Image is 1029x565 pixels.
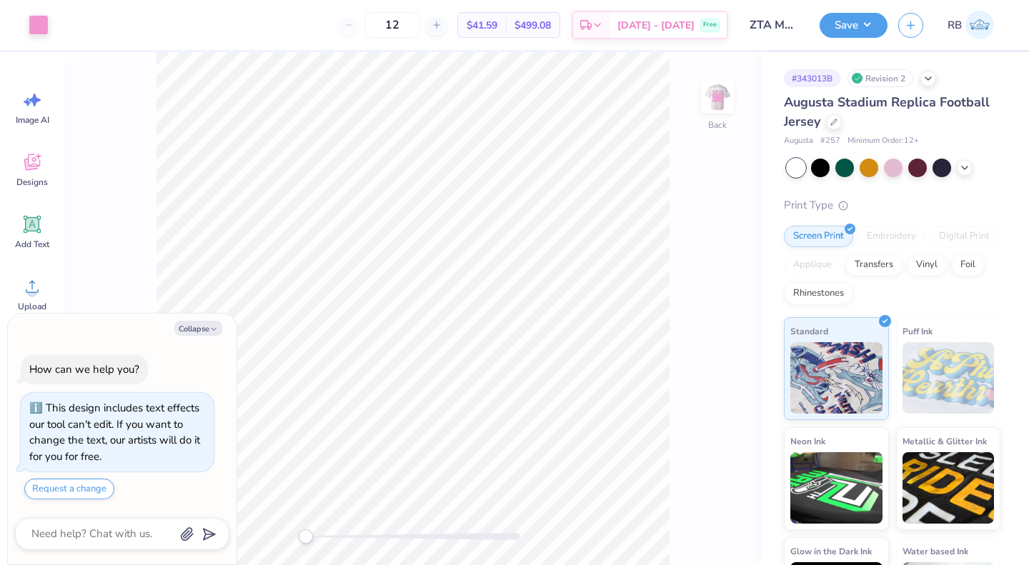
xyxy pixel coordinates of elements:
div: Embroidery [857,226,925,247]
div: Transfers [845,254,903,276]
div: Back [708,119,727,131]
span: Free [703,20,717,30]
span: Water based Ink [903,544,968,559]
img: Metallic & Glitter Ink [903,452,995,524]
button: Collapse [174,321,222,336]
button: Request a change [24,479,114,499]
img: Rachel Burke [965,11,994,39]
span: # 257 [820,135,840,147]
span: Metallic & Glitter Ink [903,434,987,449]
span: Add Text [15,239,49,250]
div: Applique [784,254,841,276]
div: Rhinestones [784,283,853,304]
div: Screen Print [784,226,853,247]
input: Untitled Design [739,11,809,39]
span: Image AI [16,114,49,126]
span: [DATE] - [DATE] [617,18,695,33]
div: Print Type [784,197,1000,214]
span: Glow in the Dark Ink [790,544,872,559]
img: Neon Ink [790,452,883,524]
span: Designs [16,176,48,188]
span: Augusta Stadium Replica Football Jersey [784,94,990,130]
div: How can we help you? [29,362,139,376]
span: Minimum Order: 12 + [847,135,919,147]
div: Digital Print [930,226,999,247]
span: $499.08 [514,18,551,33]
div: Accessibility label [299,529,313,544]
div: Revision 2 [847,69,913,87]
button: Save [820,13,888,38]
div: # 343013B [784,69,840,87]
span: RB [948,17,962,34]
img: Back [703,83,732,111]
span: Augusta [784,135,813,147]
img: Standard [790,342,883,414]
span: Neon Ink [790,434,825,449]
img: Puff Ink [903,342,995,414]
span: $41.59 [467,18,497,33]
div: Foil [951,254,985,276]
div: Vinyl [907,254,947,276]
span: Upload [18,301,46,312]
span: Puff Ink [903,324,933,339]
span: Standard [790,324,828,339]
a: RB [941,11,1000,39]
div: This design includes text effects our tool can't edit. If you want to change the text, our artist... [29,401,200,464]
input: – – [364,12,420,38]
